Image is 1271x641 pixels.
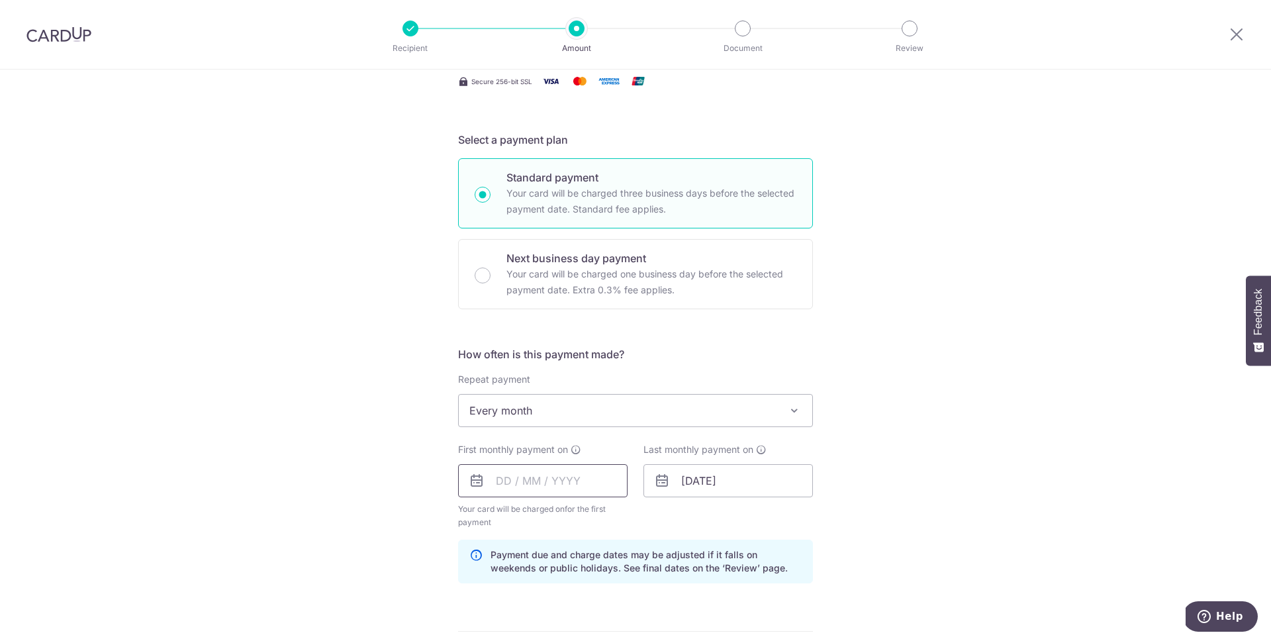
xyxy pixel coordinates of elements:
p: Recipient [361,42,459,55]
label: Repeat payment [458,373,530,386]
p: Standard payment [506,170,796,185]
p: Payment due and charge dates may be adjusted if it falls on weekends or public holidays. See fina... [491,548,802,575]
p: Document [694,42,792,55]
span: First monthly payment on [458,443,568,456]
input: DD / MM / YYYY [458,464,628,497]
span: Every month [459,395,812,426]
img: CardUp [26,26,91,42]
span: Secure 256-bit SSL [471,76,532,87]
iframe: Opens a widget where you can find more information [1186,601,1258,634]
p: Your card will be charged one business day before the selected payment date. Extra 0.3% fee applies. [506,266,796,298]
span: Last monthly payment on [643,443,753,456]
img: Union Pay [625,73,651,89]
span: Every month [458,394,813,427]
h5: Select a payment plan [458,132,813,148]
button: Feedback - Show survey [1246,275,1271,366]
p: Your card will be charged three business days before the selected payment date. Standard fee appl... [506,185,796,217]
span: Feedback [1252,289,1264,335]
img: American Express [596,73,622,89]
img: Visa [538,73,564,89]
h5: How often is this payment made? [458,346,813,362]
p: Next business day payment [506,250,796,266]
p: Review [861,42,959,55]
input: DD / MM / YYYY [643,464,813,497]
img: Mastercard [567,73,593,89]
span: Your card will be charged on [458,503,628,529]
p: Amount [528,42,626,55]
